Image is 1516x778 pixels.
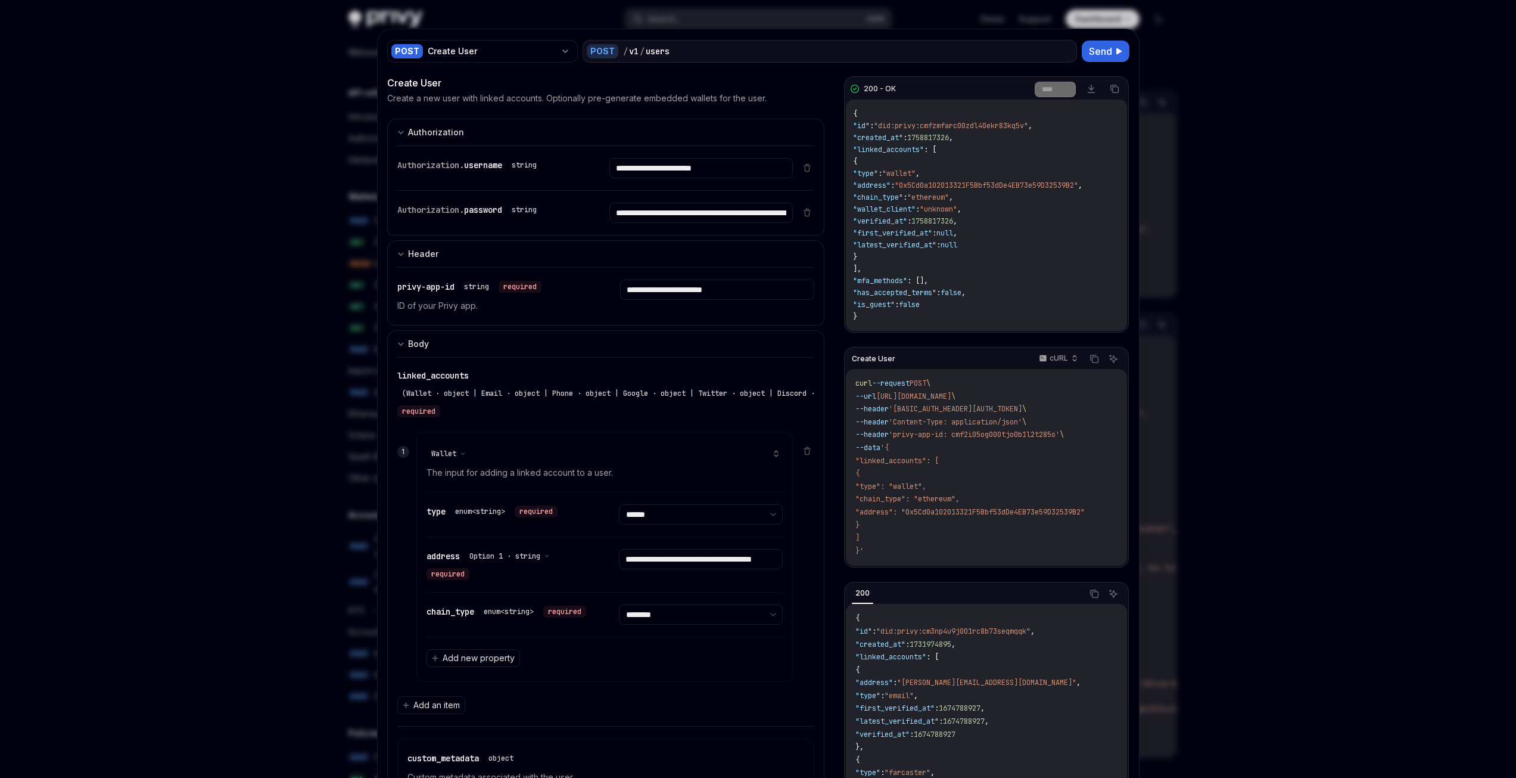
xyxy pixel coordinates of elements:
span: Add new property [443,652,515,664]
span: }' [855,546,864,556]
p: Create a new user with linked accounts. Optionally pre-generate embedded wallets for the user. [387,92,767,104]
button: Copy the contents from the code block [1107,81,1122,97]
span: "did:privy:cmfzmfarc00zdl40ekr83kq5v" [874,121,1028,131]
span: "ethereum" [907,193,949,202]
span: linked_accounts [397,370,469,381]
span: "did:privy:cm3np4u9j001rc8b73seqmqqk" [876,627,1031,636]
span: Authorization. [397,204,464,215]
span: password [464,204,502,215]
span: "verified_at" [853,216,907,226]
span: "is_guest" [853,300,895,309]
span: "email" [885,691,914,700]
span: \ [1022,417,1026,427]
button: Option 1 · string [469,550,550,562]
div: required [543,606,586,618]
div: Create User [387,76,825,90]
span: "address" [853,181,891,190]
span: : [878,169,882,178]
div: privy-app-id [397,280,541,294]
div: required [427,568,469,580]
button: Ask AI [1106,351,1121,367]
div: required [515,506,558,517]
span: , [980,703,985,713]
span: : [905,640,910,649]
span: false [941,288,961,297]
span: chain_type [427,606,474,617]
span: 'Content-Type: application/json' [889,417,1022,427]
span: 1758817326 [911,216,953,226]
span: , [949,133,953,142]
span: { [853,109,857,119]
button: expand input section [387,119,825,145]
span: "type" [855,768,880,777]
button: POSTCreate User [387,39,578,64]
span: "type": "wallet", [855,482,926,491]
span: : [935,703,939,713]
span: "wallet_client" [853,204,916,214]
span: , [1028,121,1032,131]
span: null [936,228,953,238]
span: , [953,228,957,238]
span: --url [855,392,876,401]
span: : [903,133,907,142]
div: / [623,45,628,57]
span: , [1078,181,1082,190]
span: 1674788927 [943,717,985,726]
p: ID of your Privy app. [397,299,592,313]
span: : [870,121,874,131]
span: "type" [855,691,880,700]
div: Body [408,337,429,351]
span: : [916,204,920,214]
div: address [427,549,590,580]
span: { [855,469,860,478]
span: \ [1060,430,1064,439]
span: ], [853,264,861,274]
span: "created_at" [855,640,905,649]
div: users [646,45,670,57]
span: } [853,312,857,321]
span: \ [926,379,930,388]
span: "id" [855,627,872,636]
span: "first_verified_at" [855,703,935,713]
div: 200 - OK [864,84,896,94]
span: 1674788927 [914,730,955,739]
span: "unknown" [920,204,957,214]
span: "latest_verified_at" [855,717,939,726]
button: expand input section [387,330,825,357]
span: : [936,288,941,297]
span: curl [855,379,872,388]
button: Send [1082,41,1129,62]
span: '{ [880,443,889,452]
span: } [855,520,860,530]
span: "created_at" [853,133,903,142]
span: : [891,181,895,190]
button: Add an item [397,696,465,714]
span: Authorization. [397,160,464,171]
p: The input for adding a linked account to a user. [427,466,783,480]
button: Copy the contents from the code block [1087,586,1102,602]
span: "linked_accounts" [853,145,924,154]
div: v1 [629,45,639,57]
span: "[PERSON_NAME][EMAIL_ADDRESS][DOMAIN_NAME]" [897,678,1076,687]
span: Send [1089,44,1112,58]
span: "linked_accounts" [855,652,926,662]
span: { [855,665,860,675]
span: "wallet" [882,169,916,178]
div: Authorization.username [397,158,541,172]
span: "has_accepted_terms" [853,288,936,297]
span: \ [951,392,955,401]
span: 1758817326 [907,133,949,142]
span: "mfa_methods" [853,276,907,286]
span: false [899,300,920,309]
span: "latest_verified_at" [853,240,936,250]
span: Create User [852,354,895,364]
button: Ask AI [1106,586,1121,602]
span: , [953,216,957,226]
button: Add new property [427,649,520,667]
span: POST [910,379,926,388]
span: : [903,193,907,202]
span: : [932,228,936,238]
span: "type" [853,169,878,178]
button: expand input section [387,240,825,267]
div: POST [391,44,423,58]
